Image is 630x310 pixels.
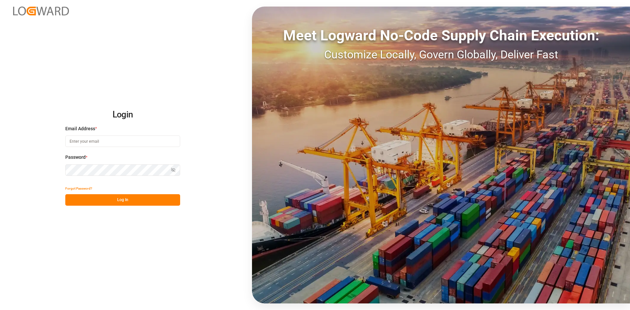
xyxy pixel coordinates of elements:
[65,125,95,132] span: Email Address
[65,194,180,206] button: Log In
[65,183,92,194] button: Forgot Password?
[13,7,69,15] img: Logward_new_orange.png
[252,25,630,46] div: Meet Logward No-Code Supply Chain Execution:
[252,46,630,63] div: Customize Locally, Govern Globally, Deliver Fast
[65,154,86,161] span: Password
[65,135,180,147] input: Enter your email
[65,104,180,125] h2: Login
